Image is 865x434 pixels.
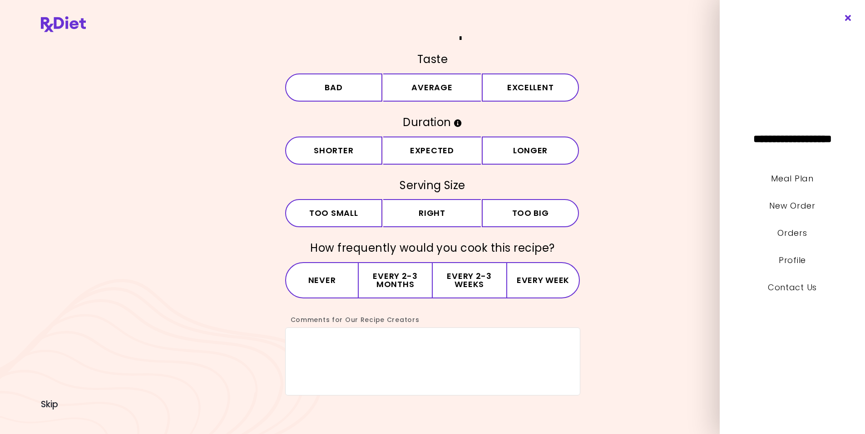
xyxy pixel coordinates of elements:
button: Average [383,73,481,102]
label: Comments for Our Recipe Creators [285,315,420,324]
button: Excellent [482,73,579,102]
button: Bad [285,73,383,102]
button: Every week [506,262,580,298]
button: Every 2-3 months [359,262,432,298]
i: Close [844,15,853,21]
button: Right [383,199,481,227]
a: Orders [777,227,807,239]
button: Never [285,262,359,298]
button: Every 2-3 weeks [433,262,506,298]
h3: Taste [285,52,580,67]
h3: Serving Size [285,178,580,193]
button: Shorter [285,137,383,165]
a: Meal Plan [771,173,813,184]
button: Too small [285,199,383,227]
button: Longer [482,137,579,165]
a: Contact Us [768,282,817,293]
h3: How frequently would you cook this recipe? [285,241,580,255]
a: Profile [779,254,806,266]
h3: Duration [285,115,580,130]
span: Too small [309,209,358,217]
span: Too big [512,209,549,217]
i: Info [454,119,462,127]
a: New Order [769,200,815,211]
button: Too big [482,199,579,227]
img: RxDiet [41,16,86,32]
h2: Rate Recipe [41,24,824,39]
button: Expected [383,137,481,165]
button: Skip [41,400,58,410]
